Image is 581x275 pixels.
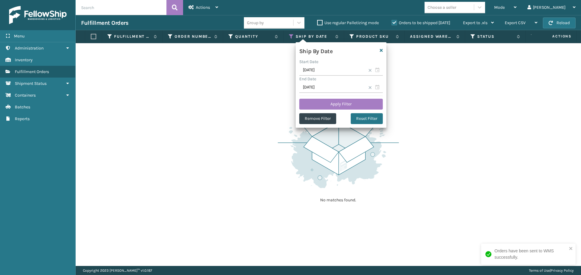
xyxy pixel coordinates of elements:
[477,34,514,39] label: Status
[83,266,152,275] p: Copyright 2023 [PERSON_NAME]™ v 1.0.187
[299,113,336,124] button: Remove Filter
[15,81,47,86] span: Shipment Status
[235,34,272,39] label: Quantity
[494,5,505,10] span: Mode
[299,82,383,93] input: MM/DD/YYYY
[533,31,575,41] span: Actions
[299,59,318,64] label: Start Date
[196,5,210,10] span: Actions
[15,57,33,62] span: Inventory
[299,46,333,55] h4: Ship By Date
[410,34,453,39] label: Assigned Warehouse
[114,34,151,39] label: Fulfillment Order Id
[463,20,487,25] span: Export to .xls
[15,69,49,74] span: Fulfillment Orders
[543,18,576,28] button: Reload
[15,116,30,121] span: Reports
[81,19,128,27] h3: Fulfillment Orders
[14,34,25,39] span: Menu
[299,65,383,76] input: MM/DD/YYYY
[247,20,264,26] div: Group by
[428,4,456,11] div: Choose a seller
[299,99,383,110] button: Apply Filter
[175,34,211,39] label: Order Number
[351,113,383,124] button: Reset Filter
[9,6,67,24] img: logo
[15,46,44,51] span: Administration
[505,20,526,25] span: Export CSV
[569,246,573,252] button: close
[356,34,393,39] label: Product SKU
[15,93,36,98] span: Containers
[494,248,567,261] div: Orders have been sent to WMS successfully.
[317,20,379,25] label: Use regular Palletizing mode
[392,20,450,25] label: Orders to be shipped [DATE]
[299,76,316,82] label: End Date
[15,104,30,110] span: Batches
[296,34,332,39] label: Ship By Date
